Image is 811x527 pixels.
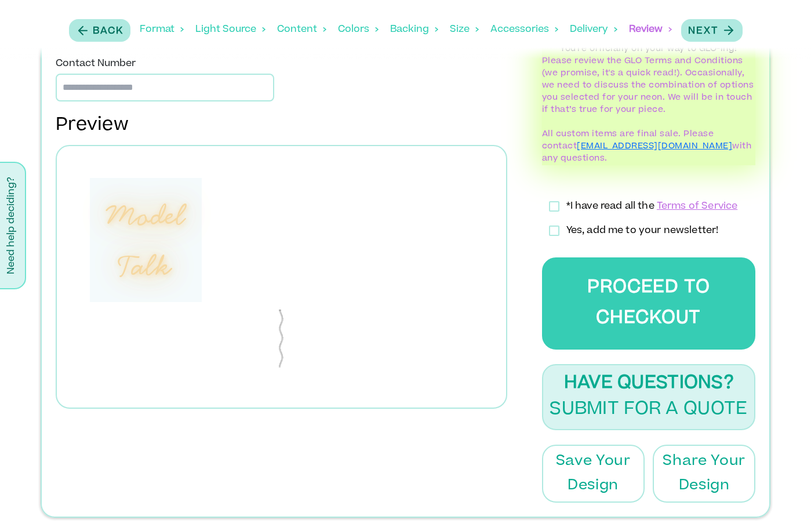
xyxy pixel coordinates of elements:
div: Model Talk [90,178,202,302]
p: All custom items are final sale. Please contact with any questions. [542,129,755,165]
div: Colors [338,12,379,48]
button: Proceed to Checkout [542,257,755,350]
p: Yes, add me to your newsletter! [566,224,719,238]
label: Contact Number [56,57,136,71]
div: Accessories [490,12,558,48]
p: Next [688,24,718,38]
div: Light Source [195,12,266,48]
p: Back [93,24,123,38]
button: Back [69,19,130,42]
p: Submit for a Quote [550,397,747,423]
iframe: Chat Widget [753,471,811,527]
div: Review [629,12,672,48]
button: Share Your Design [653,445,755,503]
div: Format [140,12,184,48]
div: Size [450,12,479,48]
button: Next [681,19,743,42]
a: [EMAIL_ADDRESS][DOMAIN_NAME] [577,143,732,151]
div: Delivery [570,12,617,48]
div: Backing [390,12,438,48]
div: Content [277,12,326,48]
button: Have Questions?Submit for a Quote [542,364,755,430]
a: Terms of Service [657,202,737,211]
p: *I have read all the [566,199,738,213]
button: Save Your Design [542,445,645,503]
p: Have Questions? [564,371,733,397]
p: Please review the GLO Terms and Conditions (we promise, it's a quick read!). Occasionally, we nee... [542,56,755,117]
p: Preview [56,113,507,139]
